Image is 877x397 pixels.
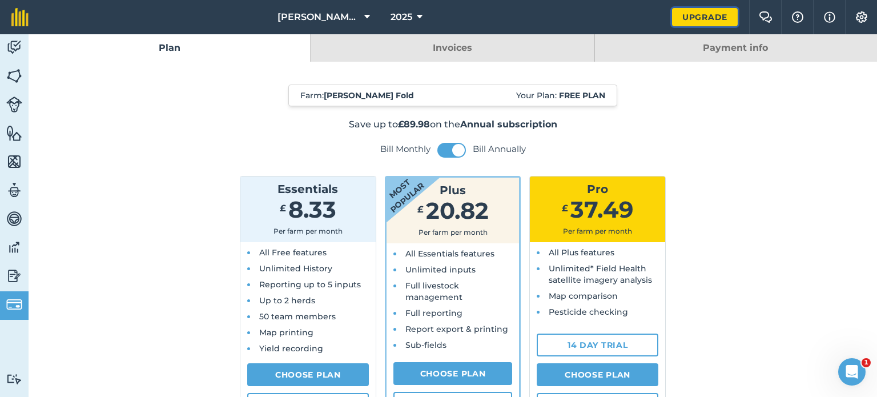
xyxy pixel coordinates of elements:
[259,311,336,322] span: 50 team members
[426,197,489,224] span: 20.82
[247,363,369,386] a: Choose Plan
[6,239,22,256] img: svg+xml;base64,PD94bWwgdmVyc2lvbj0iMS4wIiBlbmNvZGluZz0idXRmLTgiPz4KPCEtLSBHZW5lcmF0b3I6IEFkb2JlIE...
[562,203,568,214] span: £
[6,296,22,312] img: svg+xml;base64,PD94bWwgdmVyc2lvbj0iMS4wIiBlbmNvZGluZz0idXRmLTgiPz4KPCEtLSBHZW5lcmF0b3I6IEFkb2JlIE...
[563,227,632,235] span: Per farm per month
[29,34,311,62] a: Plan
[380,143,431,155] label: Bill Monthly
[855,11,868,23] img: A cog icon
[594,34,877,62] a: Payment info
[352,145,446,231] strong: Most popular
[549,263,652,285] span: Unlimited* Field Health satellite imagery analysis
[300,90,414,101] span: Farm :
[417,204,424,215] span: £
[6,267,22,284] img: svg+xml;base64,PD94bWwgdmVyc2lvbj0iMS4wIiBlbmNvZGluZz0idXRmLTgiPz4KPCEtLSBHZW5lcmF0b3I6IEFkb2JlIE...
[398,119,430,130] strong: £89.98
[259,279,361,290] span: Reporting up to 5 inputs
[393,362,513,385] a: Choose Plan
[838,358,866,386] iframe: Intercom live chat
[6,39,22,56] img: svg+xml;base64,PD94bWwgdmVyc2lvbj0iMS4wIiBlbmNvZGluZz0idXRmLTgiPz4KPCEtLSBHZW5lcmF0b3I6IEFkb2JlIE...
[6,67,22,85] img: svg+xml;base64,PHN2ZyB4bWxucz0iaHR0cDovL3d3dy53My5vcmcvMjAwMC9zdmciIHdpZHRoPSI1NiIgaGVpZ2h0PSI2MC...
[824,10,835,24] img: svg+xml;base64,PHN2ZyB4bWxucz0iaHR0cDovL3d3dy53My5vcmcvMjAwMC9zdmciIHdpZHRoPSIxNyIgaGVpZ2h0PSIxNy...
[277,10,360,24] span: [PERSON_NAME] Fold
[11,8,29,26] img: fieldmargin Logo
[862,358,871,367] span: 1
[537,334,658,356] a: 14 day trial
[259,343,323,354] span: Yield recording
[516,90,605,101] span: Your Plan:
[273,227,343,235] span: Per farm per month
[405,280,462,302] span: Full livestock management
[288,195,336,223] span: 8.33
[391,10,412,24] span: 2025
[405,324,508,334] span: Report export & printing
[405,248,494,259] span: All Essentials features
[559,90,605,101] strong: Free plan
[405,264,476,275] span: Unlimited inputs
[6,210,22,227] img: svg+xml;base64,PD94bWwgdmVyc2lvbj0iMS4wIiBlbmNvZGluZz0idXRmLTgiPz4KPCEtLSBHZW5lcmF0b3I6IEFkb2JlIE...
[6,97,22,113] img: svg+xml;base64,PD94bWwgdmVyc2lvbj0iMS4wIiBlbmNvZGluZz0idXRmLTgiPz4KPCEtLSBHZW5lcmF0b3I6IEFkb2JlIE...
[549,307,628,317] span: Pesticide checking
[324,90,414,101] strong: [PERSON_NAME] Fold
[791,11,804,23] img: A question mark icon
[440,183,466,197] span: Plus
[405,308,462,318] span: Full reporting
[6,182,22,199] img: svg+xml;base64,PD94bWwgdmVyc2lvbj0iMS4wIiBlbmNvZGluZz0idXRmLTgiPz4KPCEtLSBHZW5lcmF0b3I6IEFkb2JlIE...
[259,247,327,258] span: All Free features
[277,182,338,196] span: Essentials
[537,363,658,386] a: Choose Plan
[672,8,738,26] a: Upgrade
[311,34,593,62] a: Invoices
[549,247,614,258] span: All Plus features
[587,182,608,196] span: Pro
[280,203,286,214] span: £
[419,228,488,236] span: Per farm per month
[405,340,446,350] span: Sub-fields
[759,11,773,23] img: Two speech bubbles overlapping with the left bubble in the forefront
[6,125,22,142] img: svg+xml;base64,PHN2ZyB4bWxucz0iaHR0cDovL3d3dy53My5vcmcvMjAwMC9zdmciIHdpZHRoPSI1NiIgaGVpZ2h0PSI2MC...
[460,119,557,130] strong: Annual subscription
[473,143,526,155] label: Bill Annually
[570,195,633,223] span: 37.49
[6,374,22,384] img: svg+xml;base64,PD94bWwgdmVyc2lvbj0iMS4wIiBlbmNvZGluZz0idXRmLTgiPz4KPCEtLSBHZW5lcmF0b3I6IEFkb2JlIE...
[6,153,22,170] img: svg+xml;base64,PHN2ZyB4bWxucz0iaHR0cDovL3d3dy53My5vcmcvMjAwMC9zdmciIHdpZHRoPSI1NiIgaGVpZ2h0PSI2MC...
[259,295,315,306] span: Up to 2 herds
[162,118,744,131] p: Save up to on the
[549,291,618,301] span: Map comparison
[259,327,313,338] span: Map printing
[259,263,332,274] span: Unlimited History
